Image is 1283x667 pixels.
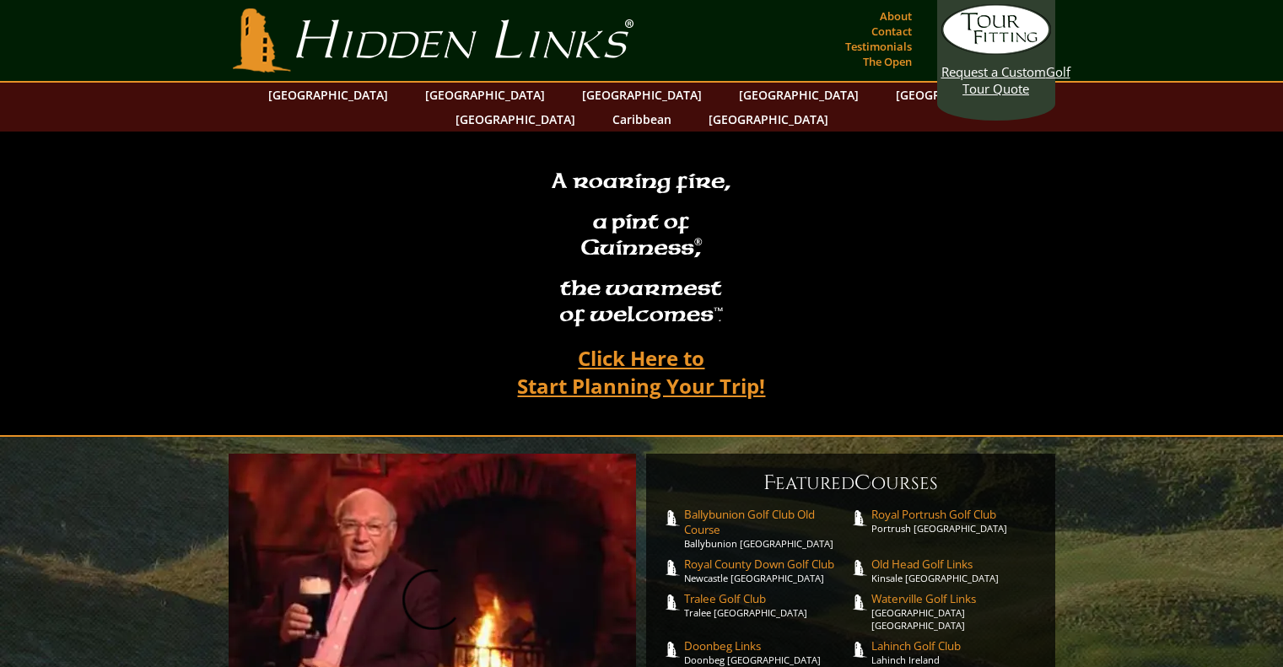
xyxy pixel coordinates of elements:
a: About [876,4,916,28]
span: Doonbeg Links [684,638,851,654]
a: Royal County Down Golf ClubNewcastle [GEOGRAPHIC_DATA] [684,557,851,584]
a: [GEOGRAPHIC_DATA] [447,107,584,132]
span: Waterville Golf Links [871,591,1038,606]
span: Royal Portrush Golf Club [871,507,1038,522]
a: Request a CustomGolf Tour Quote [941,4,1051,97]
span: F [763,470,775,497]
a: [GEOGRAPHIC_DATA] [260,83,396,107]
h2: A roaring fire, a pint of Guinness , the warmest of welcomesâ„¢. [541,161,741,338]
a: Lahinch Golf ClubLahinch Ireland [871,638,1038,666]
a: Contact [867,19,916,43]
a: Ballybunion Golf Club Old CourseBallybunion [GEOGRAPHIC_DATA] [684,507,851,550]
a: [GEOGRAPHIC_DATA] [887,83,1024,107]
span: Lahinch Golf Club [871,638,1038,654]
span: C [854,470,871,497]
span: Old Head Golf Links [871,557,1038,572]
a: Click Here toStart Planning Your Trip! [500,338,782,406]
a: Old Head Golf LinksKinsale [GEOGRAPHIC_DATA] [871,557,1038,584]
a: Caribbean [604,107,680,132]
a: Tralee Golf ClubTralee [GEOGRAPHIC_DATA] [684,591,851,619]
span: Royal County Down Golf Club [684,557,851,572]
a: [GEOGRAPHIC_DATA] [700,107,837,132]
a: [GEOGRAPHIC_DATA] [574,83,710,107]
a: [GEOGRAPHIC_DATA] [417,83,553,107]
a: The Open [859,50,916,73]
a: Testimonials [841,35,916,58]
span: Request a Custom [941,63,1046,80]
span: Tralee Golf Club [684,591,851,606]
a: [GEOGRAPHIC_DATA] [730,83,867,107]
span: Ballybunion Golf Club Old Course [684,507,851,537]
h6: eatured ourses [663,470,1038,497]
a: Royal Portrush Golf ClubPortrush [GEOGRAPHIC_DATA] [871,507,1038,535]
a: Waterville Golf Links[GEOGRAPHIC_DATA] [GEOGRAPHIC_DATA] [871,591,1038,632]
a: Doonbeg LinksDoonbeg [GEOGRAPHIC_DATA] [684,638,851,666]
